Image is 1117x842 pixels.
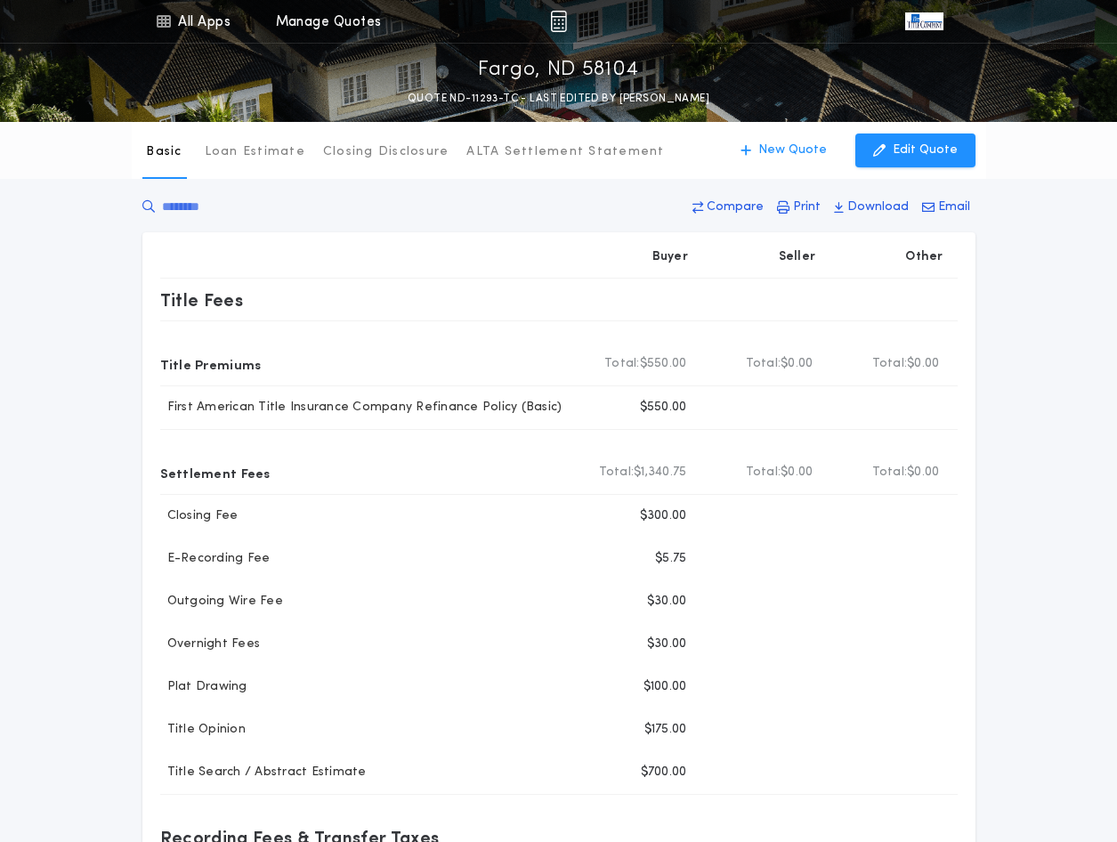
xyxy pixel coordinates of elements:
[146,143,182,161] p: Basic
[550,11,567,32] img: img
[160,507,239,525] p: Closing Fee
[160,399,563,417] p: First American Title Insurance Company Refinance Policy (Basic)
[746,464,781,482] b: Total:
[707,198,764,216] p: Compare
[160,764,367,781] p: Title Search / Abstract Estimate
[781,464,813,482] span: $0.00
[758,142,827,159] p: New Quote
[905,12,943,30] img: vs-icon
[723,134,845,167] button: New Quote
[746,355,781,373] b: Total:
[907,464,939,482] span: $0.00
[779,248,816,266] p: Seller
[160,350,262,378] p: Title Premiums
[687,191,769,223] button: Compare
[847,198,909,216] p: Download
[408,90,709,108] p: QUOTE ND-11293-TC - LAST EDITED BY [PERSON_NAME]
[160,721,246,739] p: Title Opinion
[644,721,687,739] p: $175.00
[604,355,640,373] b: Total:
[634,464,686,482] span: $1,340.75
[855,134,975,167] button: Edit Quote
[893,142,958,159] p: Edit Quote
[643,678,687,696] p: $100.00
[917,191,975,223] button: Email
[160,636,261,653] p: Overnight Fees
[466,143,664,161] p: ALTA Settlement Statement
[905,248,943,266] p: Other
[478,56,639,85] p: Fargo, ND 58104
[160,593,283,611] p: Outgoing Wire Fee
[641,764,687,781] p: $700.00
[938,198,970,216] p: Email
[323,143,449,161] p: Closing Disclosure
[647,636,687,653] p: $30.00
[599,464,635,482] b: Total:
[772,191,826,223] button: Print
[872,355,908,373] b: Total:
[907,355,939,373] span: $0.00
[640,399,687,417] p: $550.00
[793,198,821,216] p: Print
[160,458,271,487] p: Settlement Fees
[640,355,687,373] span: $550.00
[781,355,813,373] span: $0.00
[652,248,688,266] p: Buyer
[160,286,244,314] p: Title Fees
[655,550,686,568] p: $5.75
[160,678,247,696] p: Plat Drawing
[872,464,908,482] b: Total:
[640,507,687,525] p: $300.00
[205,143,305,161] p: Loan Estimate
[829,191,914,223] button: Download
[647,593,687,611] p: $30.00
[160,550,271,568] p: E-Recording Fee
